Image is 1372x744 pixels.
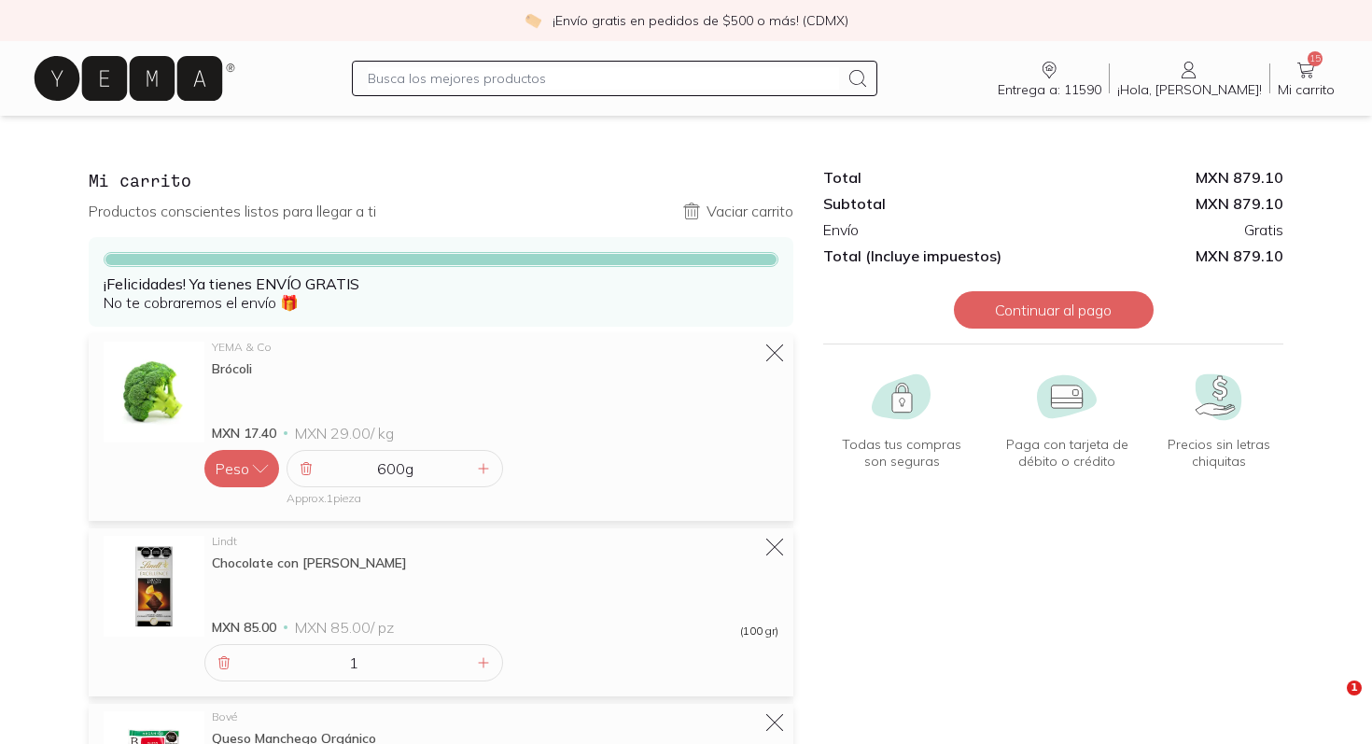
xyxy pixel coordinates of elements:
[89,168,793,192] h3: Mi carrito
[1270,59,1342,98] a: 15Mi carrito
[104,536,204,637] img: Chocolate con Naranja Lindt
[295,618,394,637] span: MXN 85.00 / pz
[212,360,778,377] div: Brócoli
[104,342,204,442] img: Brócoli
[1054,168,1283,187] div: MXN 879.10
[823,168,1053,187] div: Total
[212,424,276,442] span: MXN 17.40
[104,274,359,293] strong: ¡Felicidades! Ya tienes ENVÍO GRATIS
[1110,59,1269,98] a: ¡Hola, [PERSON_NAME]!
[1161,436,1276,470] span: Precios sin letras chiquitas
[317,451,472,486] div: 600 g
[987,436,1146,470] span: Paga con tarjeta de débito o crédito
[212,711,778,723] div: Bové
[823,220,1053,239] div: Envío
[212,554,778,571] div: Chocolate con [PERSON_NAME]
[1278,81,1335,98] span: Mi carrito
[823,194,1053,213] div: Subtotal
[104,274,778,312] p: No te cobraremos el envío 🎁
[707,202,793,220] p: Vaciar carrito
[204,450,279,487] button: Peso
[1117,81,1262,98] span: ¡Hola, [PERSON_NAME]!
[525,12,541,29] img: check
[212,342,778,353] div: YEMA & Co
[212,536,778,547] div: Lindt
[831,436,973,470] span: Todas tus compras son seguras
[89,202,376,220] p: Productos conscientes listos para llegar a ti
[295,424,394,442] span: MXN 29.00 / kg
[368,67,838,90] input: Busca los mejores productos
[740,625,778,637] span: (100 gr)
[954,291,1154,329] button: Continuar al pago
[1308,51,1323,66] span: 15
[1309,681,1353,725] iframe: Intercom live chat
[990,59,1109,98] a: Entrega a: 11590
[287,491,361,505] span: Approx. 1 pieza
[1054,246,1283,265] span: MXN 879.10
[1054,220,1283,239] div: Gratis
[212,618,276,637] span: MXN 85.00
[553,11,848,30] p: ¡Envío gratis en pedidos de $500 o más! (CDMX)
[104,342,778,442] a: BrócoliYEMA & CoBrócoliMXN 17.40MXN 29.00/ kg
[1347,681,1362,695] span: 1
[1054,194,1283,213] div: MXN 879.10
[823,246,1053,265] div: Total (Incluye impuestos)
[998,81,1101,98] span: Entrega a: 11590
[104,536,778,637] a: Chocolate con Naranja LindtLindtChocolate con [PERSON_NAME]MXN 85.00MXN 85.00/ pz(100 gr)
